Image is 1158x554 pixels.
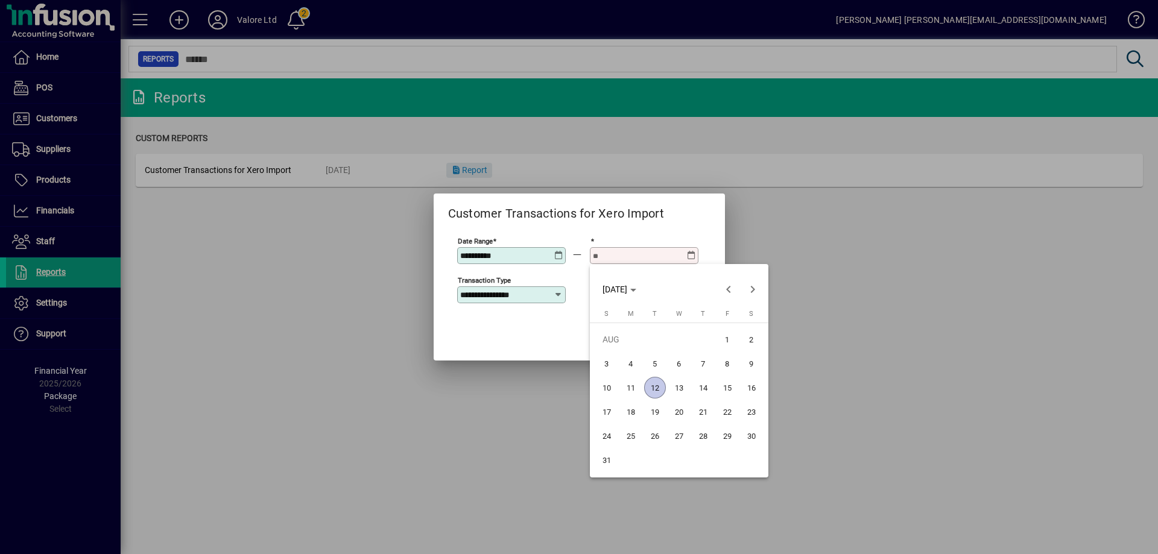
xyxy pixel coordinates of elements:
span: 23 [741,401,762,423]
span: 24 [596,425,618,447]
span: 4 [620,353,642,374]
button: Sun Aug 31 2025 [595,448,619,472]
button: Thu Aug 28 2025 [691,424,715,448]
button: Sat Aug 09 2025 [739,351,764,376]
td: AUG [595,327,715,351]
button: Sun Aug 10 2025 [595,376,619,400]
span: 5 [644,353,666,374]
span: T [701,310,705,318]
button: Fri Aug 01 2025 [715,327,739,351]
button: Wed Aug 20 2025 [667,400,691,424]
span: 21 [692,401,714,423]
button: Mon Aug 11 2025 [619,376,643,400]
span: 10 [596,377,618,398]
span: S [604,310,609,318]
button: Next month [741,277,765,301]
button: Wed Aug 06 2025 [667,351,691,376]
span: 1 [717,329,738,350]
button: Tue Aug 12 2025 [643,376,667,400]
span: 11 [620,377,642,398]
span: 16 [741,377,762,398]
span: M [628,310,634,318]
button: Wed Aug 27 2025 [667,424,691,448]
button: Wed Aug 13 2025 [667,376,691,400]
span: 17 [596,401,618,423]
button: Tue Aug 19 2025 [643,400,667,424]
button: Thu Aug 07 2025 [691,351,715,376]
button: Previous month [717,277,741,301]
button: Sun Aug 17 2025 [595,400,619,424]
span: 14 [692,377,714,398]
button: Sat Aug 30 2025 [739,424,764,448]
button: Sun Aug 03 2025 [595,351,619,376]
button: Mon Aug 18 2025 [619,400,643,424]
span: 3 [596,353,618,374]
button: Thu Aug 14 2025 [691,376,715,400]
span: S [749,310,753,318]
button: Fri Aug 29 2025 [715,424,739,448]
span: 27 [668,425,690,447]
span: 13 [668,377,690,398]
span: 8 [717,353,738,374]
button: Sat Aug 23 2025 [739,400,764,424]
span: [DATE] [603,285,627,294]
button: Mon Aug 25 2025 [619,424,643,448]
span: 15 [717,377,738,398]
button: Sat Aug 16 2025 [739,376,764,400]
span: 12 [644,377,666,398]
span: 22 [717,401,738,423]
button: Tue Aug 26 2025 [643,424,667,448]
span: 29 [717,425,738,447]
span: 6 [668,353,690,374]
button: Mon Aug 04 2025 [619,351,643,376]
span: T [653,310,657,318]
span: F [726,310,729,318]
span: 31 [596,449,618,471]
button: Sat Aug 02 2025 [739,327,764,351]
span: 7 [692,353,714,374]
span: 18 [620,401,642,423]
button: Fri Aug 08 2025 [715,351,739,376]
span: 26 [644,425,666,447]
button: Fri Aug 22 2025 [715,400,739,424]
span: 9 [741,353,762,374]
span: 28 [692,425,714,447]
span: 19 [644,401,666,423]
button: Fri Aug 15 2025 [715,376,739,400]
button: Choose month and year [598,279,641,300]
span: 25 [620,425,642,447]
button: Sun Aug 24 2025 [595,424,619,448]
button: Tue Aug 05 2025 [643,351,667,376]
button: Thu Aug 21 2025 [691,400,715,424]
span: 20 [668,401,690,423]
span: 2 [741,329,762,350]
span: 30 [741,425,762,447]
span: W [676,310,682,318]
